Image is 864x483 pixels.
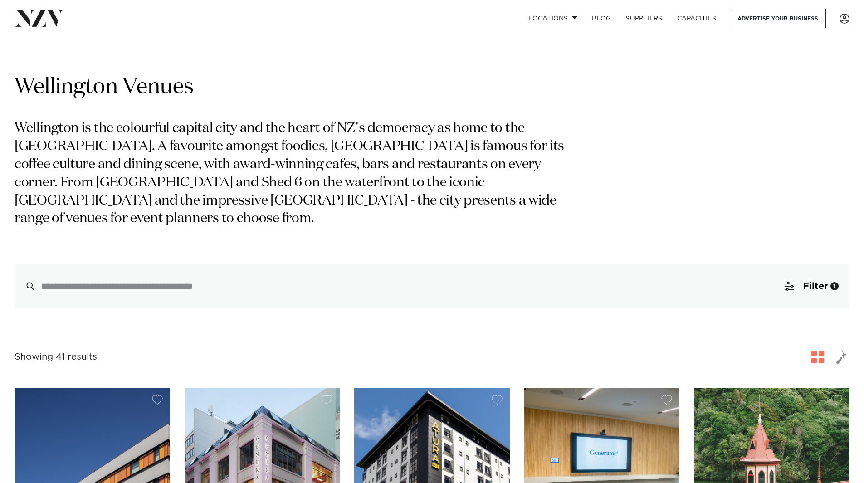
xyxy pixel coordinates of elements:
div: 1 [830,282,839,290]
a: Advertise your business [730,9,826,28]
a: BLOG [585,9,618,28]
button: Filter1 [774,264,849,308]
a: Locations [521,9,585,28]
a: Capacities [670,9,724,28]
h1: Wellington Venues [15,73,849,102]
span: Filter [803,282,828,291]
p: Wellington is the colourful capital city and the heart of NZ's democracy as home to the [GEOGRAPH... [15,120,575,228]
img: nzv-logo.png [15,10,64,26]
a: SUPPLIERS [618,9,669,28]
div: Showing 41 results [15,350,97,364]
